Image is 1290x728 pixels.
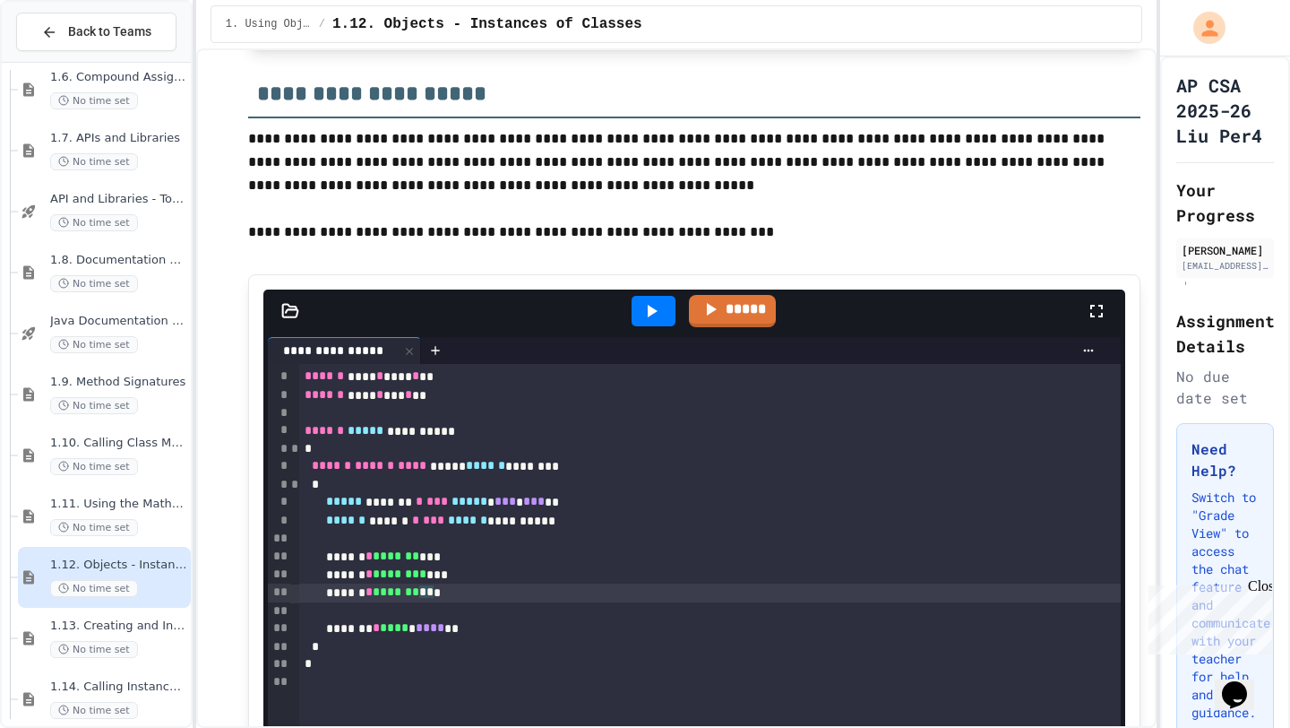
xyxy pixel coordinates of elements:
[7,7,124,114] div: Chat with us now!Close
[50,619,187,634] span: 1.13. Creating and Initializing Objects: Constructors
[1176,73,1274,148] h1: AP CSA 2025-26 Liu Per4
[50,131,187,146] span: 1.7. APIs and Libraries
[319,17,325,31] span: /
[50,375,187,390] span: 1.9. Method Signatures
[1174,7,1230,48] div: My Account
[50,192,187,207] span: API and Libraries - Topic 1.7
[50,314,187,329] span: Java Documentation with Comments - Topic 1.8
[1191,489,1259,722] p: Switch to "Grade View" to access the chat feature and communicate with your teacher for help and ...
[1141,578,1272,654] iframe: chat widget
[1176,178,1274,228] h2: Your Progress
[16,13,176,51] button: Back to Teams
[50,214,138,231] span: No time set
[1182,259,1268,273] div: [EMAIL_ADDRESS][DOMAIN_NAME]
[50,153,138,170] span: No time set
[50,397,138,414] span: No time set
[68,22,151,41] span: Back to Teams
[50,70,187,85] span: 1.6. Compound Assignment Operators
[50,580,138,597] span: No time set
[1176,366,1274,409] div: No due date set
[50,641,138,658] span: No time set
[50,458,138,475] span: No time set
[50,253,187,268] span: 1.8. Documentation with Comments and Preconditions
[226,17,312,31] span: 1. Using Objects and Methods
[50,680,187,695] span: 1.14. Calling Instance Methods
[1176,308,1274,359] h2: Assignment Details
[332,13,642,35] span: 1.12. Objects - Instances of Classes
[50,558,187,573] span: 1.12. Objects - Instances of Classes
[1215,656,1272,710] iframe: chat widget
[50,519,138,536] span: No time set
[50,336,138,353] span: No time set
[50,275,138,292] span: No time set
[50,497,187,512] span: 1.11. Using the Math Class
[50,92,138,109] span: No time set
[50,702,138,719] span: No time set
[1182,242,1268,258] div: [PERSON_NAME]
[1191,438,1259,481] h3: Need Help?
[50,436,187,451] span: 1.10. Calling Class Methods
